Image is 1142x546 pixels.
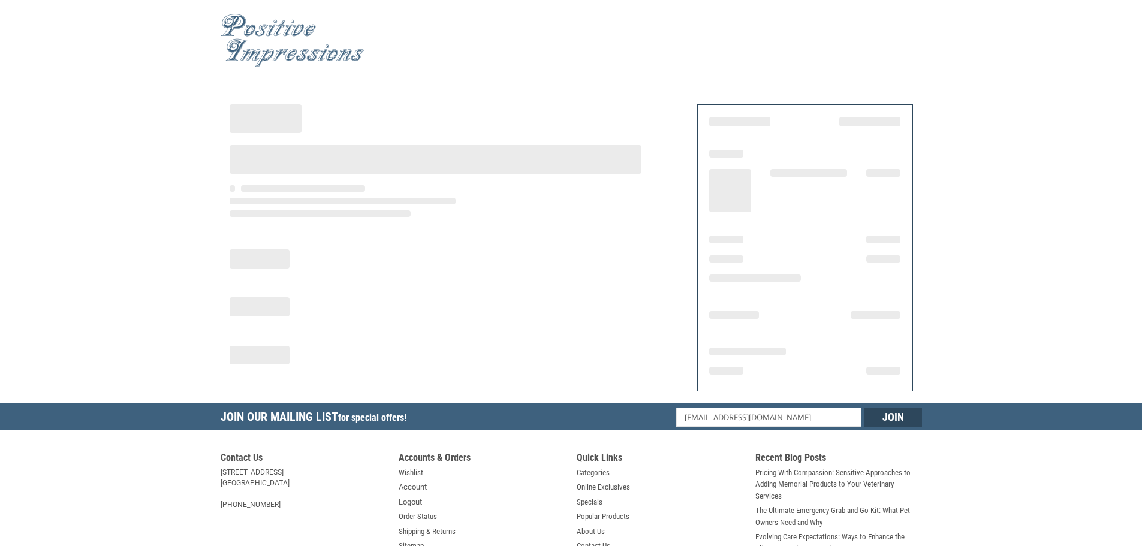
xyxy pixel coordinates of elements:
[577,481,630,493] a: Online Exclusives
[338,412,406,423] span: for special offers!
[221,467,387,510] address: [STREET_ADDRESS] [GEOGRAPHIC_DATA] [PHONE_NUMBER]
[676,408,861,427] input: Email
[399,526,456,538] a: Shipping & Returns
[755,467,922,502] a: Pricing With Compassion: Sensitive Approaches to Adding Memorial Products to Your Veterinary Serv...
[399,452,565,467] h5: Accounts & Orders
[577,452,743,467] h5: Quick Links
[221,452,387,467] h5: Contact Us
[755,505,922,528] a: The Ultimate Emergency Grab-and-Go Kit: What Pet Owners Need and Why
[577,467,610,479] a: Categories
[577,496,602,508] a: Specials
[399,467,423,479] a: Wishlist
[399,511,437,523] a: Order Status
[399,481,427,493] a: Account
[577,526,605,538] a: About Us
[577,511,629,523] a: Popular Products
[755,452,922,467] h5: Recent Blog Posts
[221,14,364,67] img: Positive Impressions
[864,408,922,427] input: Join
[221,403,412,434] h5: Join Our Mailing List
[399,496,422,508] a: Logout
